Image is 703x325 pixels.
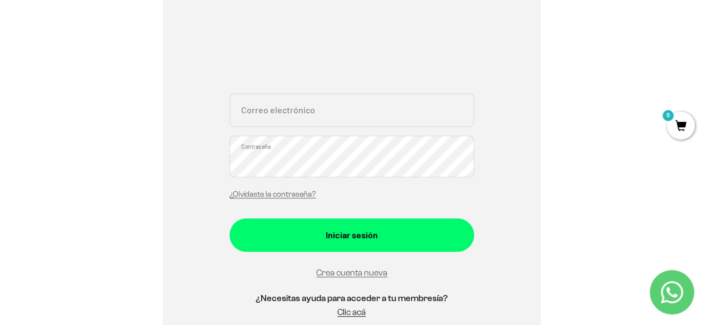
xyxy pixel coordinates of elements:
h5: ¿Necesitas ayuda para acceder a tu membresía? [230,291,474,306]
a: ¿Olvidaste la contraseña? [230,190,316,198]
iframe: Social Login Buttons [230,14,474,80]
a: Crea cuenta nueva [316,268,387,277]
button: Iniciar sesión [230,218,474,252]
mark: 0 [661,109,675,122]
div: Iniciar sesión [252,228,452,242]
a: 0 [667,121,695,133]
a: Clic acá [337,307,366,317]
